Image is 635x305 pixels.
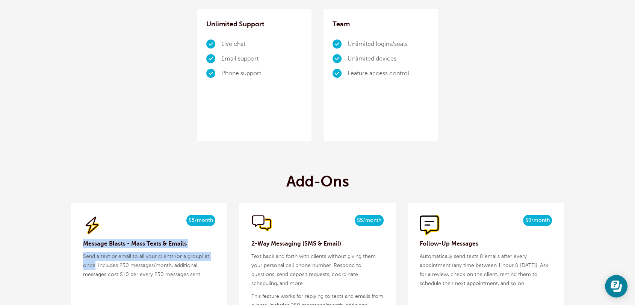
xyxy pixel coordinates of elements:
p: Text back and forth with clients without giving them your personal cell phone number. Respond to ... [251,252,384,288]
h3: Team [333,18,429,30]
span: $9/month [523,215,552,226]
li: Unlimited logins/seats [348,37,429,52]
p: Automatically send texts & emails after every appointment (any time between 1 hour & [DATE]). Ask... [420,252,552,288]
li: Unlimited devices [348,52,429,66]
h3: 2-Way Messaging (SMS & Email) [251,239,384,248]
span: $5/month [355,215,384,226]
li: Email support [221,52,302,66]
p: Send a text or email to all your clients (or a group) at once. Includes 250 messages/month, addit... [83,252,215,279]
h2: Add-Ons [286,173,349,191]
li: Phone support [221,66,302,81]
h3: Message Blasts - Mass Texts & Emails [83,239,215,248]
li: Feature access control [348,66,429,81]
h3: Unlimited Support [206,18,302,30]
iframe: Resource center [605,275,627,297]
li: Live chat [221,37,302,52]
h3: Follow-Up Messages [420,239,552,248]
span: $5/month [186,215,215,226]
